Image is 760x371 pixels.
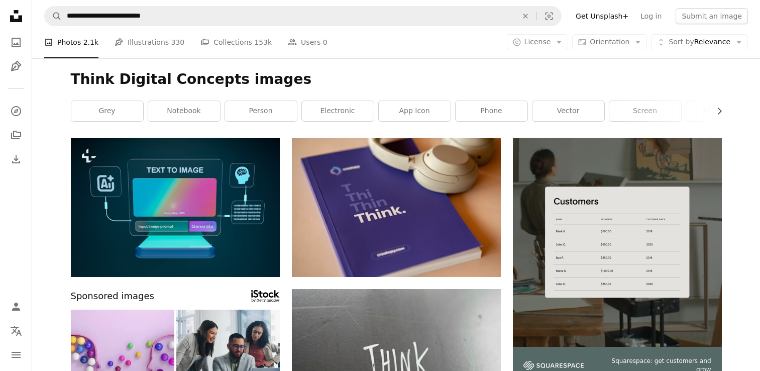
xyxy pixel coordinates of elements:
[71,101,143,121] a: grey
[292,203,501,212] a: a book with a pair of headphones on top of it
[379,101,451,121] a: app icon
[71,289,154,304] span: Sponsored images
[634,8,668,24] a: Log in
[71,203,280,212] a: A computer screen with a text to image on it
[171,37,185,48] span: 330
[225,101,297,121] a: person
[71,138,280,277] img: A computer screen with a text to image on it
[532,101,604,121] a: vector
[456,101,527,121] a: phone
[254,37,272,48] span: 153k
[669,38,694,46] span: Sort by
[513,138,722,347] img: file-1747939376688-baf9a4a454ffimage
[6,56,26,76] a: Illustrations
[507,34,569,50] button: License
[686,101,758,121] a: illustration
[537,7,561,26] button: Visual search
[288,26,328,58] a: Users 0
[71,70,722,88] h1: Think Digital Concepts images
[590,38,629,46] span: Orientation
[302,101,374,121] a: electronic
[6,101,26,121] a: Explore
[44,6,562,26] form: Find visuals sitewide
[148,101,220,121] a: notebook
[323,37,328,48] span: 0
[514,7,536,26] button: Clear
[6,297,26,317] a: Log in / Sign up
[200,26,272,58] a: Collections 153k
[572,34,647,50] button: Orientation
[570,8,634,24] a: Get Unsplash+
[523,361,584,370] img: file-1747939142011-51e5cc87e3c9
[6,345,26,365] button: Menu
[6,125,26,145] a: Collections
[6,32,26,52] a: Photos
[651,34,748,50] button: Sort byRelevance
[45,7,62,26] button: Search Unsplash
[6,321,26,341] button: Language
[6,149,26,169] a: Download History
[669,37,730,47] span: Relevance
[115,26,184,58] a: Illustrations 330
[676,8,748,24] button: Submit an image
[710,101,722,121] button: scroll list to the right
[292,138,501,277] img: a book with a pair of headphones on top of it
[292,354,501,363] a: think text
[609,101,681,121] a: screen
[524,38,551,46] span: License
